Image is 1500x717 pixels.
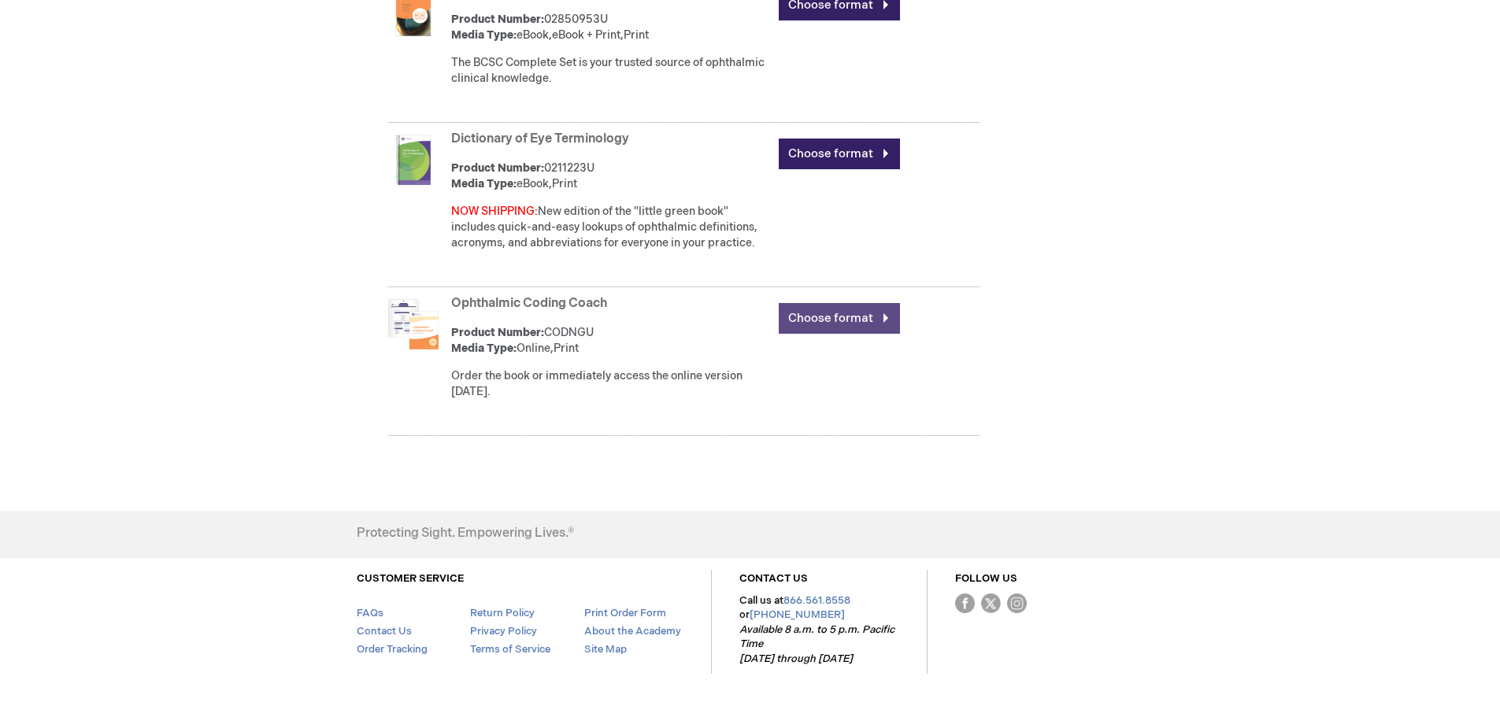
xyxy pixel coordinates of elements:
strong: Product Number: [451,13,544,26]
a: Choose format [779,303,900,334]
img: codngu_60.png [388,299,439,349]
img: 0211223u_57.png [388,135,439,185]
a: 866.561.8558 [783,594,850,607]
img: Twitter [981,593,1001,613]
font: NOW SHIPPING: [451,205,538,218]
a: Site Map [584,643,627,656]
div: New edition of the "little green book" includes quick-and-easy lookups of ophthalmic definitions,... [451,204,772,251]
a: Privacy Policy [470,625,537,638]
a: Contact Us [357,625,412,638]
a: Ophthalmic Coding Coach [451,296,607,311]
strong: Product Number: [451,326,544,339]
a: Order Tracking [357,643,428,656]
div: The BCSC Complete Set is your trusted source of ophthalmic clinical knowledge. [451,55,772,87]
h4: Protecting Sight. Empowering Lives.® [357,527,574,541]
a: FAQs [357,607,383,619]
strong: Product Number: [451,161,544,175]
a: Return Policy [470,607,535,619]
strong: Media Type: [451,342,517,355]
a: CONTACT US [739,572,808,585]
div: 02850953U eBook,eBook + Print,Print [451,12,772,43]
a: [PHONE_NUMBER] [750,608,845,621]
a: FOLLOW US [955,572,1017,585]
a: About the Academy [584,625,681,638]
img: Facebook [955,593,975,613]
a: Print Order Form [584,607,666,619]
em: Available 8 a.m. to 5 p.m. Pacific Time [DATE] through [DATE] [739,623,894,665]
strong: Media Type: [451,177,517,190]
p: Call us at or [739,593,899,667]
div: Order the book or immediately access the online version [DATE]. [451,368,772,400]
a: CUSTOMER SERVICE [357,572,464,585]
strong: Media Type: [451,28,517,42]
a: Dictionary of Eye Terminology [451,131,629,146]
div: 0211223U eBook,Print [451,161,772,192]
div: CODNGU Online,Print [451,325,772,357]
a: Choose format [779,139,900,169]
img: instagram [1007,593,1027,613]
a: Terms of Service [470,643,550,656]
